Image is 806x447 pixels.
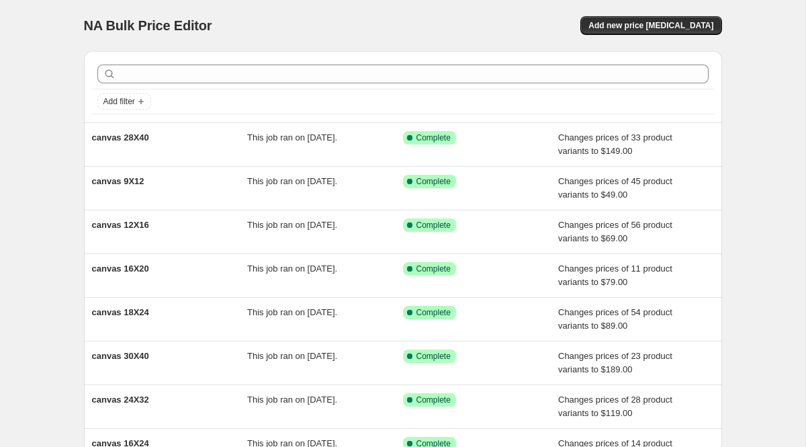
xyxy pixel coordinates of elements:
[416,307,451,318] span: Complete
[558,176,672,200] span: Changes prices of 45 product variants to $49.00
[416,132,451,143] span: Complete
[558,263,672,287] span: Changes prices of 11 product variants to $79.00
[103,96,135,107] span: Add filter
[92,263,149,274] span: canvas 16X20
[247,263,337,274] span: This job ran on [DATE].
[247,132,337,143] span: This job ran on [DATE].
[580,16,721,35] button: Add new price [MEDICAL_DATA]
[92,132,149,143] span: canvas 28X40
[416,176,451,187] span: Complete
[247,307,337,317] span: This job ran on [DATE].
[416,263,451,274] span: Complete
[558,351,672,374] span: Changes prices of 23 product variants to $189.00
[92,220,149,230] span: canvas 12X16
[416,220,451,231] span: Complete
[558,395,672,418] span: Changes prices of 28 product variants to $119.00
[247,395,337,405] span: This job ran on [DATE].
[92,351,149,361] span: canvas 30X40
[92,395,149,405] span: canvas 24X32
[247,176,337,186] span: This job ran on [DATE].
[558,132,672,156] span: Changes prices of 33 product variants to $149.00
[92,307,149,317] span: canvas 18X24
[416,395,451,405] span: Complete
[247,351,337,361] span: This job ran on [DATE].
[92,176,144,186] span: canvas 9X12
[558,220,672,243] span: Changes prices of 56 product variants to $69.00
[416,351,451,362] span: Complete
[247,220,337,230] span: This job ran on [DATE].
[84,18,212,33] span: NA Bulk Price Editor
[588,20,713,31] span: Add new price [MEDICAL_DATA]
[558,307,672,331] span: Changes prices of 54 product variants to $89.00
[97,93,151,110] button: Add filter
